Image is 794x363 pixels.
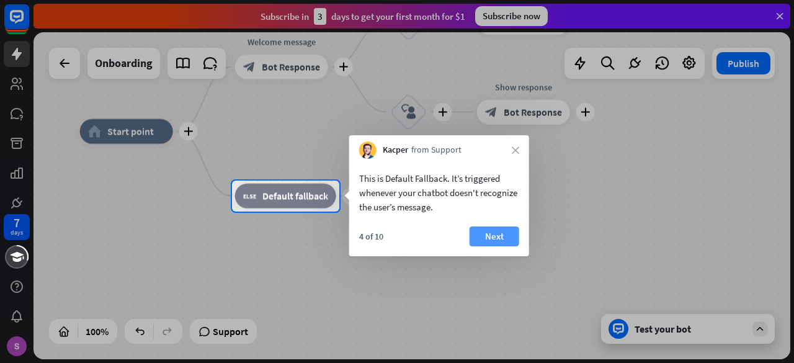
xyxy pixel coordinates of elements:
[262,190,328,202] span: Default fallback
[411,144,462,156] span: from Support
[359,171,519,214] div: This is Default Fallback. It’s triggered whenever your chatbot doesn't recognize the user’s message.
[512,146,519,154] i: close
[383,144,408,156] span: Kacper
[10,5,47,42] button: Open LiveChat chat widget
[243,190,256,202] i: block_fallback
[359,231,383,242] div: 4 of 10
[470,226,519,246] button: Next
